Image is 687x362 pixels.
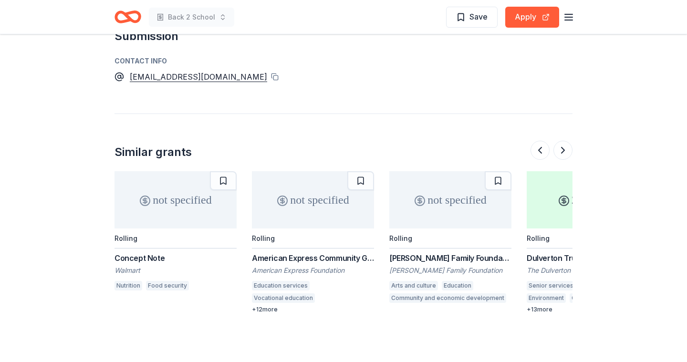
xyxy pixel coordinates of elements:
[389,171,511,228] div: not specified
[389,234,412,242] div: Rolling
[252,281,310,290] div: Education services
[252,252,374,264] div: American Express Community Giving
[252,306,374,313] div: + 12 more
[527,171,649,313] a: 25k – 35kRollingDulverton Trust Grant ProgramThe Dulverton TrustSenior servicesHomeless servicesE...
[527,252,649,264] div: Dulverton Trust Grant Program
[527,171,649,228] div: 25k – 35k
[114,29,572,44] h2: Submission
[114,266,237,275] div: Walmart
[114,171,237,228] div: not specified
[570,293,611,303] div: Child welfare
[114,281,142,290] div: Nutrition
[389,293,506,303] div: Community and economic development
[527,281,575,290] div: Senior services
[146,281,189,290] div: Food security
[389,171,511,306] a: not specifiedRolling[PERSON_NAME] Family Foundation Grant[PERSON_NAME] Family FoundationArts and ...
[114,6,141,28] a: Home
[252,234,275,242] div: Rolling
[389,252,511,264] div: [PERSON_NAME] Family Foundation Grant
[130,71,267,83] a: [EMAIL_ADDRESS][DOMAIN_NAME]
[527,306,649,313] div: + 13 more
[469,10,488,23] span: Save
[114,145,192,160] div: Similar grants
[114,55,572,67] div: Contact info
[389,281,438,290] div: Arts and culture
[114,252,237,264] div: Concept Note
[527,234,550,242] div: Rolling
[114,234,137,242] div: Rolling
[168,11,215,23] span: Back 2 School
[319,293,369,303] div: STEM education
[114,171,237,293] a: not specifiedRollingConcept NoteWalmartNutritionFood security
[446,7,498,28] button: Save
[389,266,511,275] div: [PERSON_NAME] Family Foundation
[252,266,374,275] div: American Express Foundation
[442,281,473,290] div: Education
[505,7,559,28] button: Apply
[527,266,649,275] div: The Dulverton Trust
[252,171,374,228] div: not specified
[252,171,374,313] a: not specifiedRollingAmerican Express Community GivingAmerican Express FoundationEducation service...
[527,293,566,303] div: Environment
[252,293,315,303] div: Vocational education
[149,8,234,27] button: Back 2 School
